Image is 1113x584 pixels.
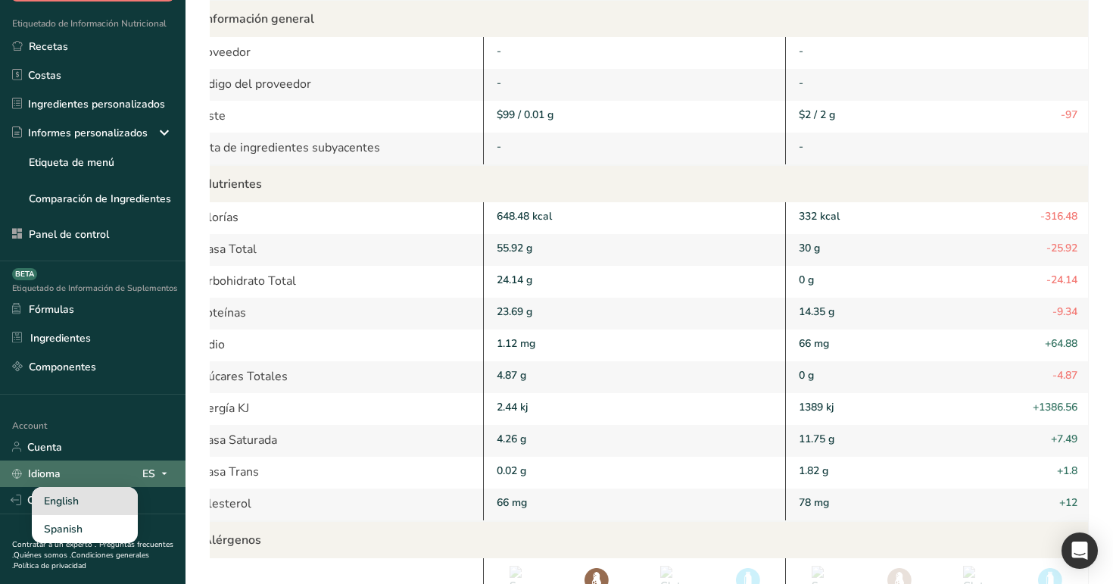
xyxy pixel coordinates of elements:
[1052,367,1077,386] span: -4.87
[785,361,1088,393] div: 0 g
[1045,336,1077,354] span: +64.88
[181,393,483,425] div: Energía KJ
[181,69,483,101] div: Código del proveedor
[181,298,483,329] div: Proteínas
[785,393,1088,425] div: 1389 kj
[181,489,483,520] div: Colesterol
[1052,304,1077,322] span: -9.34
[483,234,786,266] div: 55.92 g
[1046,272,1077,290] span: -24.14
[785,425,1088,457] div: 11.75 g
[12,125,148,141] div: Informes personalizados
[181,166,1088,202] div: Nutrientes
[181,457,483,489] div: Grasa Trans
[181,329,483,361] div: Sodio
[203,166,1088,202] p: Nutrientes
[181,202,483,234] div: Calorías
[483,393,786,425] div: 2.44 kj
[799,107,1077,123] div: $2 / 2 g
[483,489,786,520] div: 66 mg
[203,522,1088,558] p: Alérgenos
[181,37,483,69] div: Proveedor
[799,75,1077,91] div: -
[483,425,786,457] div: 4.26 g
[785,266,1088,298] div: 0 g
[1040,208,1077,226] span: -316.48
[483,457,786,489] div: 0.02 g
[497,43,775,59] div: -
[12,550,149,571] a: Condiciones generales .
[181,522,1088,558] div: Alérgenos
[181,133,483,164] div: Lista de ingredientes subyacentes
[785,457,1088,489] div: 1.82 g
[497,107,775,123] div: $99 / 0.01 g
[12,461,61,487] a: Idioma
[1057,463,1077,481] span: +1.8
[1061,107,1077,123] span: -97
[32,487,138,515] div: English
[12,268,37,280] div: BETA
[181,425,483,457] div: Grasa Saturada
[799,139,803,154] span: -
[181,234,483,266] div: Grasa Total
[785,489,1088,520] div: 78 mg
[497,75,775,91] div: -
[1059,495,1077,513] span: +12
[785,329,1088,361] div: 66 mg
[12,539,173,561] a: Preguntas frecuentes .
[483,266,786,298] div: 24.14 g
[14,561,86,571] a: Política de privacidad
[785,234,1088,266] div: 30 g
[1062,532,1098,569] div: Open Intercom Messenger
[32,515,138,543] div: Spanish
[181,101,483,133] div: Coste
[14,550,71,561] a: Quiénes somos .
[497,139,501,154] span: -
[1046,240,1077,258] span: -25.92
[181,1,1088,37] div: Información general
[1033,399,1077,417] span: +1386.56
[785,298,1088,329] div: 14.35 g
[12,539,96,550] a: Contratar a un experto .
[181,266,483,298] div: Carbohidrato Total
[1051,431,1077,449] span: +7.49
[483,361,786,393] div: 4.87 g
[483,298,786,329] div: 23.69 g
[203,1,1088,37] p: Información general
[142,464,173,483] div: ES
[181,361,483,393] div: Azúcares Totales
[799,43,1077,59] div: -
[483,329,786,361] div: 1.12 mg
[483,202,786,234] div: 648.48 kcal
[785,202,1088,234] div: 332 kcal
